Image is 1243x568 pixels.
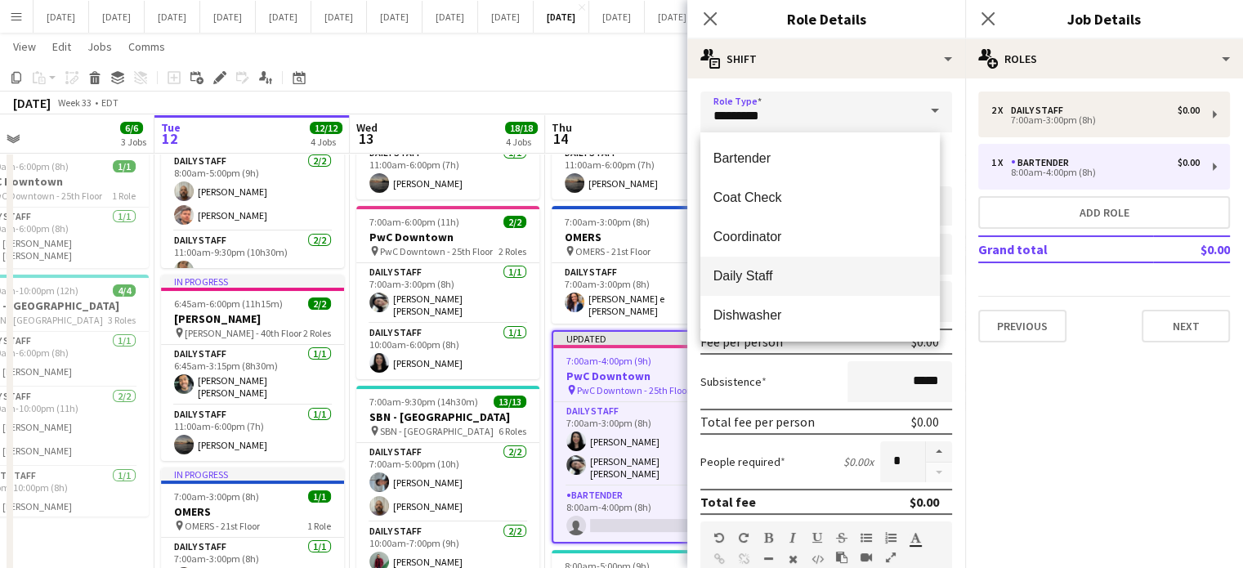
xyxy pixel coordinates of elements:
a: Comms [122,36,172,57]
button: [DATE] [589,1,645,33]
label: People required [700,454,785,469]
button: Add role [978,196,1230,229]
div: $0.00 x [843,454,874,469]
app-job-card: In progress6:45am-6:00pm (11h15m)2/2[PERSON_NAME] [PERSON_NAME] - 40th Floor2 RolesDaily Staff1/1... [161,275,344,461]
div: EDT [101,96,118,109]
div: Daily Staff [1011,105,1070,116]
div: 7:00am-3:00pm (8h) [991,116,1200,124]
button: Ordered List [885,531,896,544]
span: 2/2 [308,297,331,310]
div: $0.00 [911,414,939,430]
span: 7:00am-3:00pm (8h) [174,490,259,503]
span: SBN - [GEOGRAPHIC_DATA] [380,425,494,437]
span: Thu [552,120,572,135]
button: Text Color [910,531,921,544]
span: 6:45am-6:00pm (11h15m) [174,297,283,310]
h3: PwC Downtown [356,230,539,244]
span: 13 [354,129,378,148]
button: Underline [812,531,823,544]
div: Shift [687,39,965,78]
button: [DATE] [256,1,311,33]
button: [DATE] [478,1,534,33]
span: Edit [52,39,71,54]
td: Grand total [978,236,1153,262]
button: [DATE] [34,1,89,33]
span: Coat Check [713,190,927,205]
span: 2 Roles [303,327,331,339]
button: [DATE] [200,1,256,33]
span: 1/1 [113,160,136,172]
app-card-role: Daily Staff1/111:00am-6:00pm (7h)[PERSON_NAME] [161,405,344,461]
div: In progress [161,467,344,481]
span: 18/18 [505,122,538,134]
button: Paste as plain text [836,551,847,564]
span: 13/13 [494,396,526,408]
h3: [PERSON_NAME] [161,311,344,326]
h3: Role Details [687,8,965,29]
button: [DATE] [645,1,700,33]
span: 12/12 [310,122,342,134]
span: 2/2 [503,216,526,228]
span: 12 [159,129,181,148]
td: $0.00 [1153,236,1230,262]
button: Strikethrough [836,531,847,544]
app-card-role: Daily Staff1/17:00am-3:00pm (8h)[PERSON_NAME] e [PERSON_NAME] [552,263,735,324]
div: Total fee per person [700,414,815,430]
a: Edit [46,36,78,57]
div: 4 Jobs [506,136,537,148]
span: Coordinator [713,229,927,244]
span: 1 Role [307,520,331,532]
div: 8:00am-4:00pm (8h) [991,168,1200,177]
span: 4/4 [113,284,136,297]
span: Comms [128,39,165,54]
div: 7:00am-6:00pm (11h)2/2PwC Downtown PwC Downtown - 25th Floor2 RolesDaily Staff1/17:00am-3:00pm (8... [356,206,539,379]
div: $0.00 [1178,157,1200,168]
app-card-role: Daily Staff1/111:00am-6:00pm (7h)[PERSON_NAME] [356,144,539,199]
button: Undo [713,531,725,544]
button: Clear Formatting [787,552,798,566]
div: Total fee [700,494,756,510]
div: $0.00 [910,494,939,510]
button: Horizontal Line [762,552,774,566]
button: Redo [738,531,749,544]
div: Roles [965,39,1243,78]
span: 3 Roles [108,314,136,326]
div: [DATE] [13,95,51,111]
app-card-role: Daily Staff1/110:00am-6:00pm (8h)[PERSON_NAME] [356,324,539,379]
a: View [7,36,42,57]
h3: SBN - [GEOGRAPHIC_DATA] [356,409,539,424]
div: 1 x [991,157,1011,168]
h3: Job Details [965,8,1243,29]
span: Daily Staff [713,268,927,284]
span: 7:00am-6:00pm (11h) [369,216,459,228]
span: PwC Downtown - 25th Floor [380,245,493,257]
app-card-role: Daily Staff2/27:00am-5:00pm (10h)[PERSON_NAME][PERSON_NAME] [356,443,539,522]
button: [DATE] [311,1,367,33]
span: Week 33 [54,96,95,109]
app-card-role: Daily Staff2/27:00am-3:00pm (8h)[PERSON_NAME][PERSON_NAME] [PERSON_NAME] [553,402,733,486]
button: Italic [787,531,798,544]
button: [DATE] [367,1,423,33]
app-card-role: Daily Staff2/211:00am-9:30pm (10h30m)[PERSON_NAME] [161,231,344,311]
span: View [13,39,36,54]
span: 1/1 [308,490,331,503]
div: $0.00 [1178,105,1200,116]
span: Wed [356,120,378,135]
div: 3 Jobs [121,136,146,148]
span: Tue [161,120,181,135]
div: Bartender [1011,157,1075,168]
div: $0.00 [911,333,939,350]
span: [PERSON_NAME] - 40th Floor [185,327,302,339]
span: 2 Roles [499,245,526,257]
app-job-card: 7:00am-3:00pm (8h)1/1OMERS OMERS - 21st Floor1 RoleDaily Staff1/17:00am-3:00pm (8h)[PERSON_NAME] ... [552,206,735,324]
h3: OMERS [161,504,344,519]
button: [DATE] [423,1,478,33]
button: [DATE] [534,1,589,33]
app-card-role: Bartender0/18:00am-4:00pm (8h) [553,486,733,542]
h3: PwC Downtown [553,369,733,383]
button: Next [1142,310,1230,342]
span: Dishwasher [713,307,927,323]
app-card-role: Daily Staff1/111:00am-6:00pm (7h)[PERSON_NAME] [552,144,735,199]
app-card-role: Daily Staff2/28:00am-5:00pm (9h)[PERSON_NAME][PERSON_NAME] [161,152,344,231]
